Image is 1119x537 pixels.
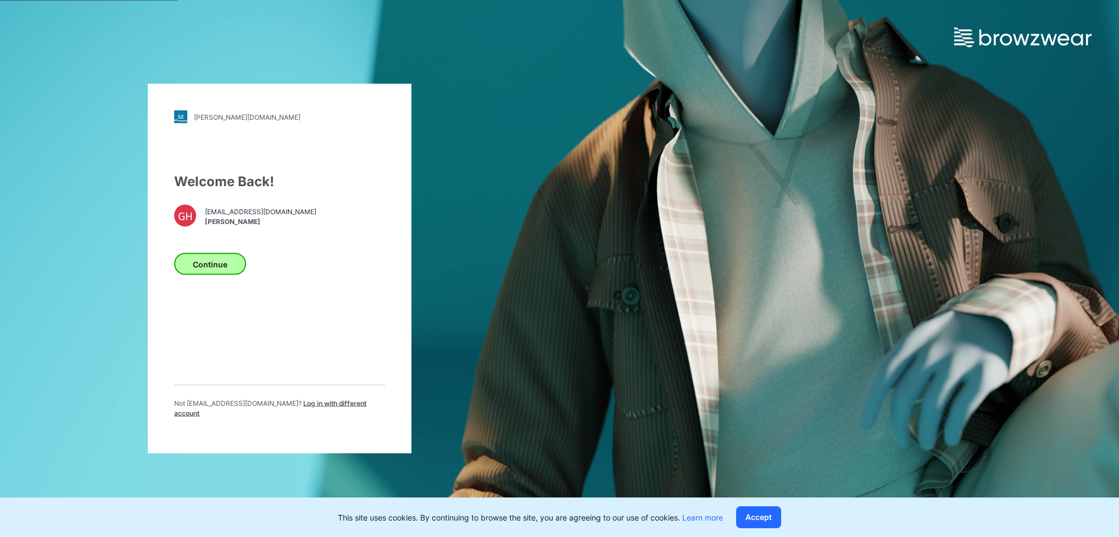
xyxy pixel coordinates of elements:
[174,205,196,227] div: GH
[205,216,316,226] span: [PERSON_NAME]
[205,206,316,216] span: [EMAIL_ADDRESS][DOMAIN_NAME]
[736,506,781,528] button: Accept
[174,399,385,418] p: Not [EMAIL_ADDRESS][DOMAIN_NAME] ?
[338,512,723,523] p: This site uses cookies. By continuing to browse the site, you are agreeing to our use of cookies.
[194,113,300,121] div: [PERSON_NAME][DOMAIN_NAME]
[954,27,1092,47] img: browzwear-logo.e42bd6dac1945053ebaf764b6aa21510.svg
[174,253,246,275] button: Continue
[174,110,385,124] a: [PERSON_NAME][DOMAIN_NAME]
[174,110,187,124] img: stylezone-logo.562084cfcfab977791bfbf7441f1a819.svg
[174,172,385,192] div: Welcome Back!
[682,513,723,522] a: Learn more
